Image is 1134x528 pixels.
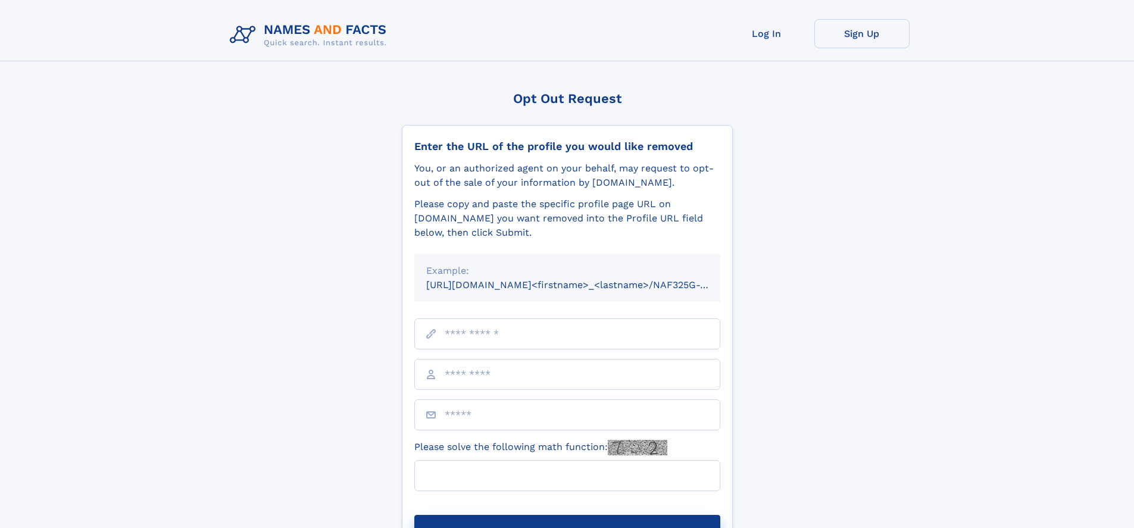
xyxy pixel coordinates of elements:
[414,440,667,455] label: Please solve the following math function:
[414,140,720,153] div: Enter the URL of the profile you would like removed
[719,19,814,48] a: Log In
[814,19,910,48] a: Sign Up
[426,279,743,290] small: [URL][DOMAIN_NAME]<firstname>_<lastname>/NAF325G-xxxxxxxx
[414,161,720,190] div: You, or an authorized agent on your behalf, may request to opt-out of the sale of your informatio...
[426,264,708,278] div: Example:
[225,19,396,51] img: Logo Names and Facts
[414,197,720,240] div: Please copy and paste the specific profile page URL on [DOMAIN_NAME] you want removed into the Pr...
[402,91,733,106] div: Opt Out Request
